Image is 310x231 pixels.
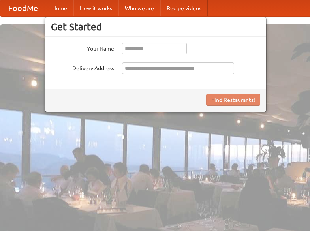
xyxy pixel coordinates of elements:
[206,94,260,106] button: Find Restaurants!
[51,62,114,72] label: Delivery Address
[160,0,208,16] a: Recipe videos
[0,0,46,16] a: FoodMe
[73,0,118,16] a: How it works
[118,0,160,16] a: Who we are
[51,21,260,33] h3: Get Started
[51,43,114,53] label: Your Name
[46,0,73,16] a: Home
